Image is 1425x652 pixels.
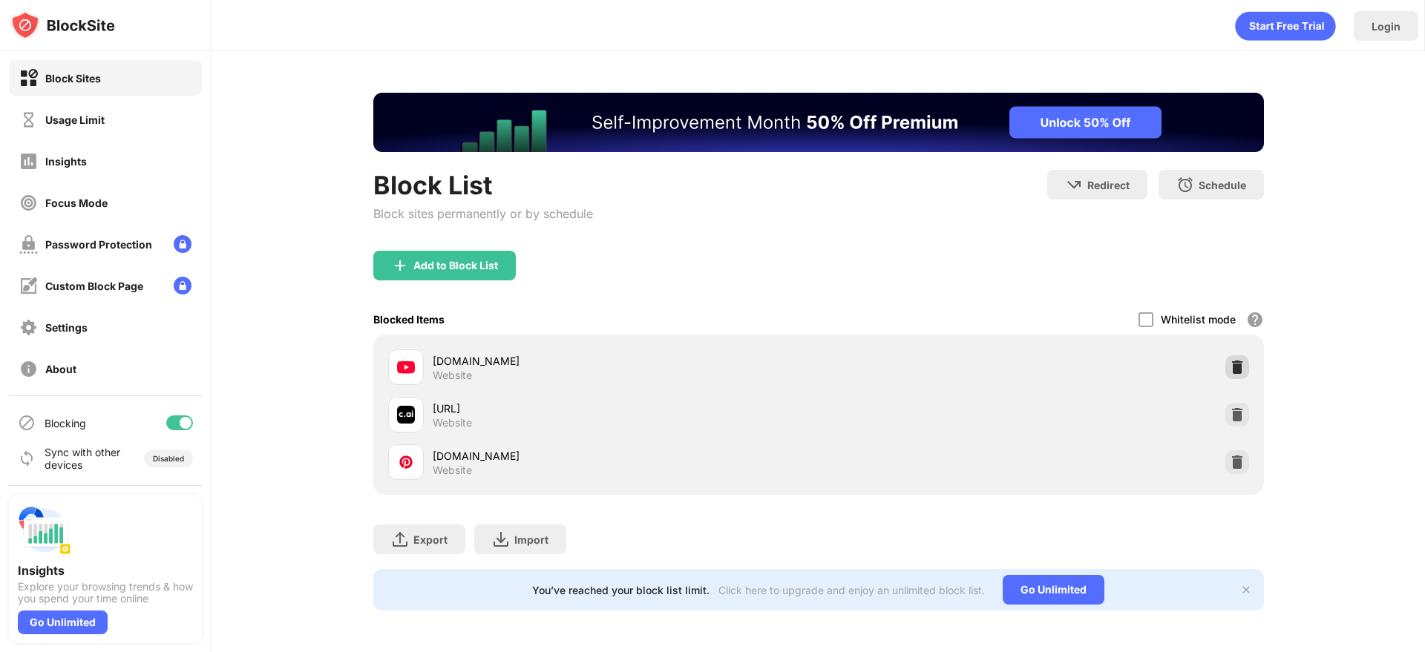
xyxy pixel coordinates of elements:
[45,280,143,292] div: Custom Block Page
[397,453,415,471] img: favicons
[373,93,1264,152] iframe: Banner
[19,194,38,212] img: focus-off.svg
[153,454,184,463] div: Disabled
[433,369,472,382] div: Website
[45,197,108,209] div: Focus Mode
[19,111,38,129] img: time-usage-off.svg
[174,235,191,253] img: lock-menu.svg
[1003,575,1104,605] div: Go Unlimited
[45,72,101,85] div: Block Sites
[45,113,105,126] div: Usage Limit
[373,206,593,221] div: Block sites permanently or by schedule
[1161,313,1236,326] div: Whitelist mode
[18,581,193,605] div: Explore your browsing trends & how you spend your time online
[413,260,498,271] div: Add to Block List
[19,235,38,254] img: password-protection-off.svg
[19,152,38,171] img: insights-off.svg
[45,446,121,471] div: Sync with other devices
[532,584,710,596] div: You’ve reached your block list limit.
[18,563,193,578] div: Insights
[19,360,38,378] img: about-off.svg
[397,406,415,424] img: favicons
[373,313,445,326] div: Blocked Items
[1199,179,1246,191] div: Schedule
[18,450,36,467] img: sync-icon.svg
[514,533,548,546] div: Import
[19,318,38,337] img: settings-off.svg
[45,321,88,334] div: Settings
[18,610,108,634] div: Go Unlimited
[433,353,819,369] div: [DOMAIN_NAME]
[45,238,152,251] div: Password Protection
[45,363,76,375] div: About
[1372,20,1401,33] div: Login
[433,416,472,429] div: Website
[174,277,191,294] img: lock-menu.svg
[18,504,71,557] img: push-insights.svg
[1240,584,1252,596] img: x-button.svg
[19,69,38,88] img: block-on.svg
[10,10,115,40] img: logo-blocksite.svg
[45,417,86,429] div: Blocking
[18,414,36,432] img: blocking-icon.svg
[373,170,593,200] div: Block List
[397,358,415,376] img: favicons
[433,448,819,464] div: [DOMAIN_NAME]
[19,277,38,295] img: customize-block-page-off.svg
[718,584,985,596] div: Click here to upgrade and enjoy an unlimited block list.
[413,533,448,546] div: Export
[433,464,472,477] div: Website
[1087,179,1130,191] div: Redirect
[1235,11,1336,41] div: animation
[45,155,87,168] div: Insights
[433,401,819,416] div: [URL]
